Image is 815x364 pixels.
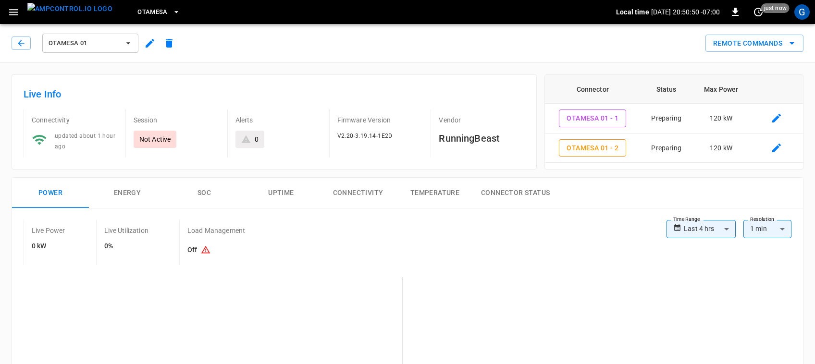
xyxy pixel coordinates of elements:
[24,86,525,102] h6: Live Info
[32,241,65,252] h6: 0 kW
[255,134,259,144] div: 0
[104,241,148,252] h6: 0%
[640,104,692,133] td: Preparing
[545,75,803,163] table: connector table
[243,178,320,208] button: Uptime
[545,75,640,104] th: Connector
[187,241,245,259] h6: Off
[27,3,112,15] img: ampcontrol.io logo
[235,115,321,125] p: Alerts
[761,3,790,13] span: just now
[692,133,750,163] td: 120 kW
[187,226,245,235] p: Load Management
[559,109,626,127] button: OtaMesa 01 - 1
[651,7,720,17] p: [DATE] 20:50:50 -07:00
[794,4,810,20] div: profile-icon
[616,7,649,17] p: Local time
[439,131,525,146] h6: RunningBeast
[473,178,557,208] button: Connector Status
[139,134,171,144] p: Not Active
[705,35,803,52] div: remote commands options
[134,115,220,125] p: Session
[104,226,148,235] p: Live Utilization
[750,216,774,223] label: Resolution
[32,115,118,125] p: Connectivity
[673,216,700,223] label: Time Range
[12,178,89,208] button: Power
[743,220,791,238] div: 1 min
[337,115,423,125] p: Firmware Version
[42,34,138,53] button: OtaMesa 01
[559,139,626,157] button: OtaMesa 01 - 2
[640,133,692,163] td: Preparing
[32,226,65,235] p: Live Power
[320,178,396,208] button: Connectivity
[197,241,214,259] button: Existing capacity schedules won’t take effect because Load Management is turned off. To activate ...
[705,35,803,52] button: Remote Commands
[692,104,750,133] td: 120 kW
[692,75,750,104] th: Max Power
[640,75,692,104] th: Status
[166,178,243,208] button: SOC
[439,115,525,125] p: Vendor
[89,178,166,208] button: Energy
[137,7,168,18] span: OtaMesa
[134,3,184,22] button: OtaMesa
[396,178,473,208] button: Temperature
[55,133,115,150] span: updated about 1 hour ago
[684,220,736,238] div: Last 4 hrs
[337,133,393,139] span: V2.20-3.19.14-1E2D
[751,4,766,20] button: set refresh interval
[49,38,120,49] span: OtaMesa 01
